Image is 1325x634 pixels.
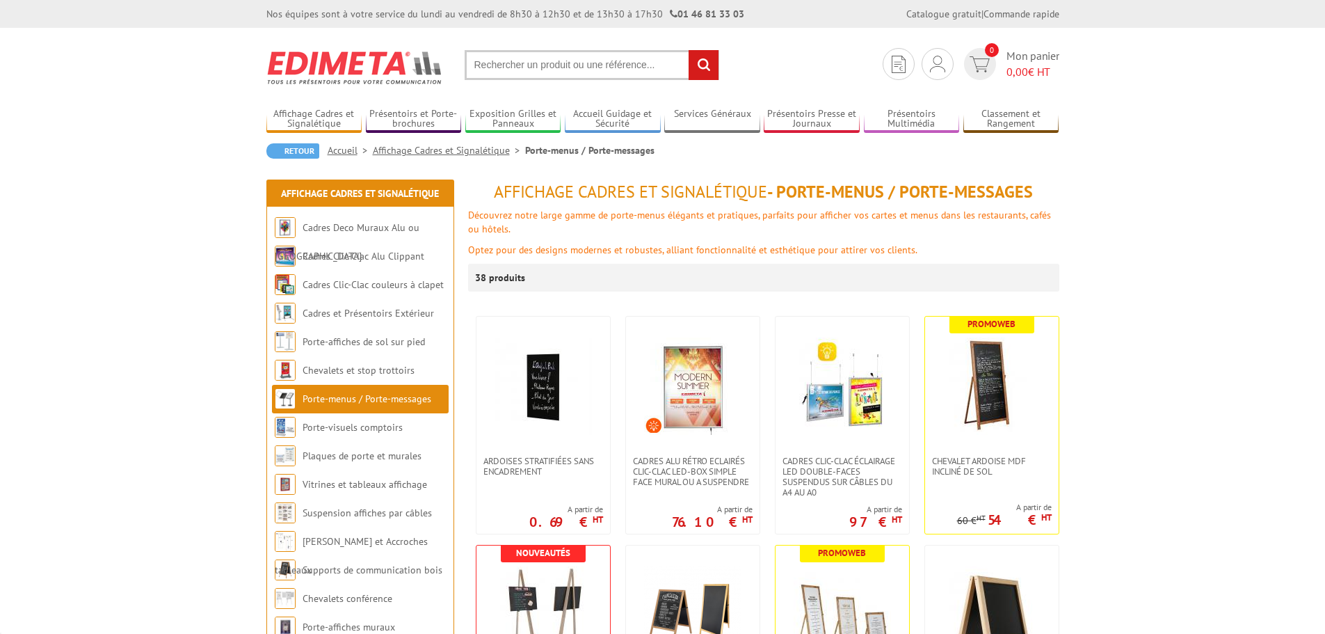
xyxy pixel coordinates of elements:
div: | [906,7,1059,21]
h1: - Porte-menus / Porte-messages [468,183,1059,201]
span: € HT [1006,64,1059,80]
b: Promoweb [967,318,1015,330]
img: Chevalet Ardoise MDF incliné de sol [943,338,1041,435]
span: Découvrez notre large gamme de porte-menus élégants et pratiques, parfaits pour afficher vos cart... [468,209,1051,235]
img: Chevalets et stop trottoirs [275,360,296,381]
img: Cadres et Présentoirs Extérieur [275,303,296,324]
div: Nos équipes sont à votre service du lundi au vendredi de 8h30 à 12h30 et de 13h30 à 17h30 [266,7,744,21]
span: Ardoises stratifiées sans encadrement [483,456,603,477]
a: Accueil Guidage et Sécurité [565,108,661,131]
strong: 01 46 81 33 03 [670,8,744,20]
span: A partir de [672,504,753,515]
span: Mon panier [1006,48,1059,80]
p: 60 € [957,516,986,526]
a: Porte-visuels comptoirs [303,421,403,434]
a: Porte-affiches de sol sur pied [303,335,425,348]
img: Porte-menus / Porte-messages [275,388,296,409]
b: Nouveautés [516,547,570,559]
a: Plaques de porte et murales [303,450,421,462]
span: A partir de [849,504,902,515]
img: Cadres clic-clac éclairage LED double-faces suspendus sur câbles du A4 au A0 [794,338,891,435]
a: Porte-affiches muraux [303,621,395,633]
a: Classement et Rangement [963,108,1059,131]
img: Suspension affiches par câbles [275,502,296,523]
a: Retour [266,143,319,159]
a: [PERSON_NAME] et Accroches tableaux [275,535,428,576]
a: devis rapide 0 Mon panier 0,00€ HT [961,48,1059,80]
a: Affichage Cadres et Signalétique [373,144,525,157]
a: Présentoirs Multimédia [864,108,960,131]
img: Chevalets conférence [275,588,296,609]
span: Chevalet Ardoise MDF incliné de sol [932,456,1052,477]
a: Chevalets conférence [303,592,392,605]
a: Cadres Clic-Clac couleurs à clapet [303,278,444,291]
a: Services Généraux [664,108,760,131]
input: Rechercher un produit ou une référence... [465,50,719,80]
sup: HT [742,514,753,525]
a: Présentoirs Presse et Journaux [764,108,860,131]
a: Catalogue gratuit [906,8,981,20]
p: 54 € [988,516,1052,524]
a: Suspension affiches par câbles [303,507,432,519]
img: Cimaises et Accroches tableaux [275,531,296,552]
p: 76.10 € [672,518,753,526]
a: Vitrines et tableaux affichage [303,478,427,491]
span: Affichage Cadres et Signalétique [494,181,767,203]
img: devis rapide [930,56,945,72]
a: Accueil [328,144,373,157]
li: Porte-menus / Porte-messages [525,143,655,157]
input: rechercher [689,50,718,80]
sup: HT [892,514,902,525]
a: Cadres clic-clac éclairage LED double-faces suspendus sur câbles du A4 au A0 [776,456,909,498]
img: Plaques de porte et murales [275,445,296,466]
b: Promoweb [818,547,866,559]
span: Cadres Alu Rétro Eclairés Clic-Clac LED-Box simple face mural ou a suspendre [633,456,753,487]
a: Présentoirs et Porte-brochures [366,108,462,131]
img: Ardoises stratifiées sans encadrement [495,338,592,435]
img: devis rapide [892,56,906,73]
p: 97 € [849,518,902,526]
img: Porte-visuels comptoirs [275,417,296,438]
p: 0.69 € [529,518,603,526]
span: A partir de [529,504,603,515]
a: Supports de communication bois [303,564,442,576]
img: Porte-affiches de sol sur pied [275,331,296,352]
a: Porte-menus / Porte-messages [303,393,431,405]
a: Cadres et Présentoirs Extérieur [303,307,434,319]
a: Affichage Cadres et Signalétique [281,187,439,200]
img: Edimeta [266,42,444,93]
a: Chevalets et stop trottoirs [303,364,415,377]
a: Commande rapide [983,8,1059,20]
a: Cadres Alu Rétro Eclairés Clic-Clac LED-Box simple face mural ou a suspendre [626,456,760,487]
img: Cadres Deco Muraux Alu ou Bois [275,217,296,238]
img: devis rapide [970,56,990,72]
span: Cadres clic-clac éclairage LED double-faces suspendus sur câbles du A4 au A0 [782,456,902,498]
span: Optez pour des designs modernes et robustes, alliant fonctionnalité et esthétique pour attirer vo... [468,244,917,256]
img: Cadres Alu Rétro Eclairés Clic-Clac LED-Box simple face mural ou a suspendre [644,338,741,435]
a: Cadres Deco Muraux Alu ou [GEOGRAPHIC_DATA] [275,221,419,262]
a: Ardoises stratifiées sans encadrement [476,456,610,477]
span: 0 [985,43,999,57]
a: Exposition Grilles et Panneaux [465,108,561,131]
span: 0,00 [1006,65,1028,79]
a: Cadres Clic-Clac Alu Clippant [303,250,424,262]
img: Cadres Clic-Clac couleurs à clapet [275,274,296,295]
sup: HT [977,513,986,523]
a: Chevalet Ardoise MDF incliné de sol [925,456,1059,477]
sup: HT [1041,512,1052,523]
span: A partir de [957,502,1052,513]
sup: HT [593,514,603,525]
a: Affichage Cadres et Signalétique [266,108,362,131]
p: 38 produits [475,264,527,292]
img: Vitrines et tableaux affichage [275,474,296,495]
